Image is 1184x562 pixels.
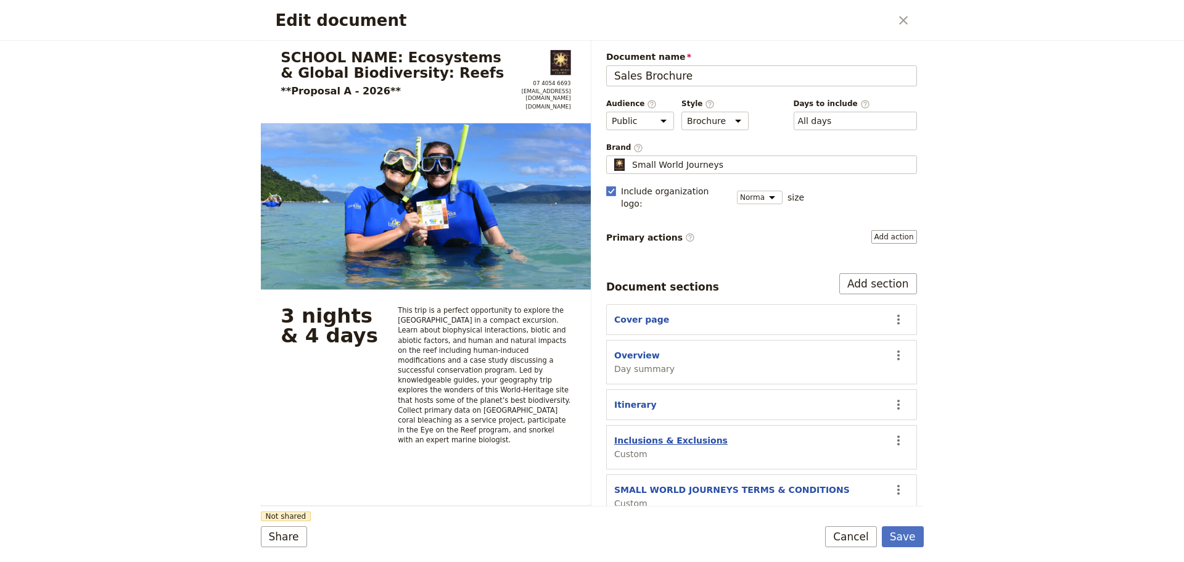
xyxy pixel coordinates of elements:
button: Cancel [825,526,877,547]
a: groups@smallworldjourneys.com.au [521,88,570,102]
span: Days to include [794,99,917,109]
button: Primary actions​ [871,230,917,244]
span: Audience [606,99,674,109]
span: Primary actions [606,231,695,244]
button: Actions [888,430,909,451]
span: ​ [685,233,695,242]
button: Actions [888,479,909,500]
span: ​ [647,99,657,108]
span: 3 nights & 4 days [281,304,378,347]
button: Actions [888,309,909,330]
span: Style [681,99,749,109]
h1: SCHOOL NAME: Ecosystems & Global Biodiversity: Reefs [281,50,508,80]
button: Itinerary [614,399,657,411]
img: Small World Journeys logo [550,50,570,75]
span: Custom [614,497,850,510]
span: size [787,191,804,204]
button: Add section [839,273,917,294]
span: ​ [860,99,870,108]
button: Cover page [614,313,669,326]
img: Profile [612,159,627,171]
select: Audience​ [606,112,674,130]
span: Day summary [614,363,675,375]
span: Small World Journeys [632,159,723,171]
span: ​ [705,99,715,108]
span: Include organization logo : [621,185,730,210]
p: **Proposal A - 2026** [281,85,508,97]
button: Days to include​Clear input [798,115,832,127]
button: Close dialog [893,10,914,31]
span: Not shared [261,511,311,521]
span: 07 4054 6693 [521,80,570,87]
span: ​ [633,143,643,152]
h2: Edit document [276,11,890,30]
button: Actions [888,345,909,366]
button: Overview [614,349,660,362]
span: Document name [606,51,917,63]
div: Document sections [606,279,719,294]
a: https://www.smallworldjourneys.com.au [521,103,570,110]
span: Custom [614,448,728,460]
button: SMALL WORLD JOURNEYS TERMS & CONDITIONS [614,484,850,496]
select: Style​ [681,112,749,130]
button: Inclusions & Exclusions [614,434,728,447]
span: Brand [606,143,917,153]
input: Document name [606,65,917,86]
button: Actions [888,394,909,415]
span: This trip is a perfect opportunity to explore the [GEOGRAPHIC_DATA] in a compact excursion. Learn... [398,306,573,444]
select: size [737,191,783,204]
button: Save [882,526,924,547]
button: Share [261,526,307,547]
